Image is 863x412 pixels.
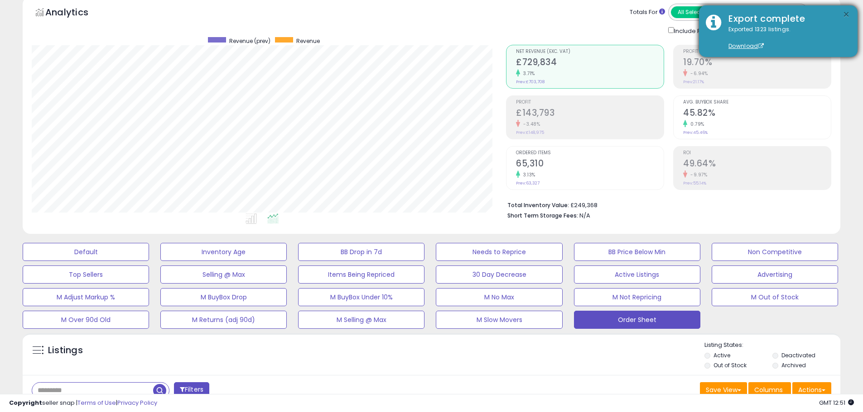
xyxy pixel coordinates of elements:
button: M Selling @ Max [298,311,424,329]
button: M BuyBox Drop [160,288,287,306]
small: Prev: 45.46% [683,130,708,135]
div: Export complete [722,12,851,25]
label: Out of Stock [714,361,747,369]
span: Revenue (prev) [229,37,270,45]
span: 2025-09-18 12:51 GMT [819,398,854,407]
button: BB Price Below Min [574,243,700,261]
button: M BuyBox Under 10% [298,288,424,306]
a: Download [728,42,764,50]
button: M No Max [436,288,562,306]
button: M Returns (adj 90d) [160,311,287,329]
h2: 19.70% [683,57,831,69]
h2: 45.82% [683,108,831,120]
button: Selling @ Max [160,265,287,284]
span: ROI [683,151,831,156]
button: × [843,9,850,20]
button: Top Sellers [23,265,149,284]
button: BB Drop in 7d [298,243,424,261]
button: 30 Day Decrease [436,265,562,284]
button: M Adjust Markup % [23,288,149,306]
button: Order Sheet [574,311,700,329]
button: Actions [792,382,831,398]
strong: Copyright [9,398,42,407]
span: Profit [PERSON_NAME] [683,49,831,54]
label: Archived [781,361,806,369]
h2: £143,793 [516,108,664,120]
button: M Out of Stock [712,288,838,306]
span: Avg. Buybox Share [683,100,831,105]
small: -3.48% [520,121,540,128]
button: Default [23,243,149,261]
button: Save View [700,382,747,398]
button: Inventory Age [160,243,287,261]
div: Include Returns [661,25,736,36]
a: Privacy Policy [117,398,157,407]
small: Prev: 63,327 [516,180,540,186]
h2: 65,310 [516,158,664,170]
p: Listing States: [704,341,840,350]
b: Short Term Storage Fees: [507,212,578,219]
label: Deactivated [781,351,815,359]
button: Columns [748,382,791,398]
small: Prev: 55.14% [683,180,706,186]
button: M Slow Movers [436,311,562,329]
button: Needs to Reprice [436,243,562,261]
span: Profit [516,100,664,105]
button: Active Listings [574,265,700,284]
span: Ordered Items [516,151,664,156]
small: 0.79% [687,121,704,128]
button: All Selected Listings [671,6,738,18]
button: M Not Repricing [574,288,700,306]
span: N/A [579,211,590,220]
div: Totals For [630,8,665,17]
div: Exported 1323 listings. [722,25,851,51]
small: 3.71% [520,70,535,77]
h2: £729,834 [516,57,664,69]
div: seller snap | | [9,399,157,407]
small: Prev: £148,975 [516,130,544,135]
span: Columns [754,385,783,394]
small: Prev: £703,708 [516,79,545,85]
b: Total Inventory Value: [507,201,569,209]
small: Prev: 21.17% [683,79,704,85]
span: Net Revenue (Exc. VAT) [516,49,664,54]
small: 3.13% [520,171,535,178]
small: -6.94% [687,70,708,77]
button: M Over 90d Old [23,311,149,329]
button: Non Competitive [712,243,838,261]
h5: Analytics [45,6,106,21]
button: Items Being Repriced [298,265,424,284]
h2: 49.64% [683,158,831,170]
button: Advertising [712,265,838,284]
span: Revenue [296,37,320,45]
a: Terms of Use [77,398,116,407]
li: £249,368 [507,199,824,210]
small: -9.97% [687,171,707,178]
h5: Listings [48,344,83,357]
label: Active [714,351,730,359]
button: Filters [174,382,209,398]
